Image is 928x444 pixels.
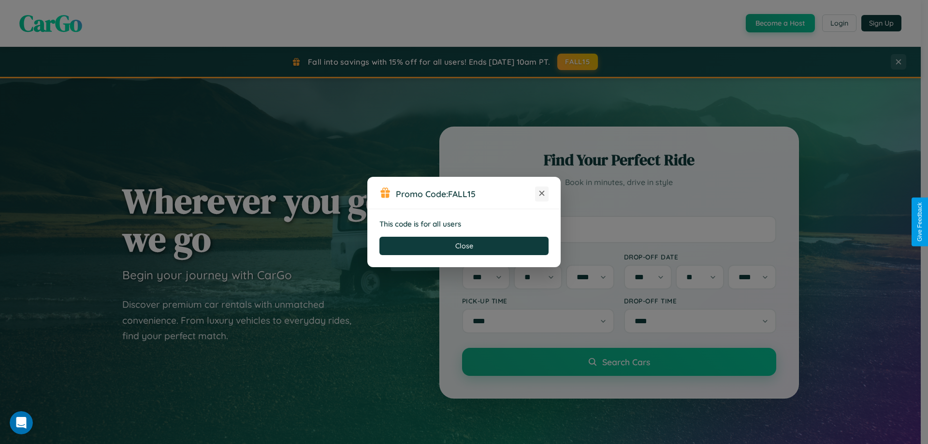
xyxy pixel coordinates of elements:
h3: Promo Code: [396,188,535,199]
strong: This code is for all users [379,219,461,229]
iframe: Intercom live chat [10,411,33,434]
b: FALL15 [448,188,476,199]
div: Give Feedback [916,202,923,242]
button: Close [379,237,549,255]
